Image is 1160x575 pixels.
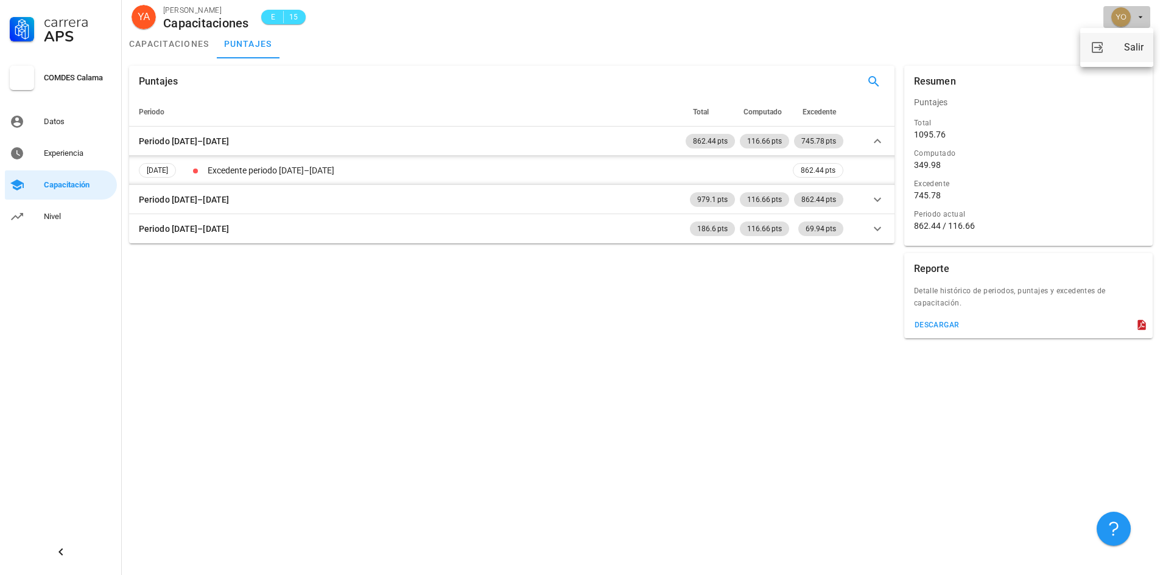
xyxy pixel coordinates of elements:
[269,11,278,23] span: E
[139,134,229,148] div: Periodo [DATE]–[DATE]
[914,159,941,170] div: 349.98
[5,139,117,168] a: Experiencia
[44,73,112,83] div: COMDES Calama
[139,66,178,97] div: Puntajes
[904,88,1153,117] div: Puntajes
[138,5,150,29] span: YA
[914,208,1143,220] div: Periodo actual
[129,97,683,127] th: Periodo
[139,193,229,206] div: Periodo [DATE]–[DATE]
[697,192,728,207] span: 979.1 pts
[147,164,168,177] span: [DATE]
[914,117,1143,129] div: Total
[44,212,112,221] div: Nivel
[163,4,249,16] div: [PERSON_NAME]
[747,134,782,148] span: 116.66 pts
[914,147,1143,159] div: Computado
[122,29,217,58] a: capacitaciones
[693,108,709,116] span: Total
[914,220,1143,231] div: 862.44 / 116.66
[139,222,229,235] div: Periodo [DATE]–[DATE]
[914,190,941,201] div: 745.78
[1111,7,1131,27] div: avatar
[914,178,1143,190] div: Excedente
[914,129,946,140] div: 1095.76
[914,66,956,97] div: Resumen
[792,97,846,127] th: Excedente
[132,5,156,29] div: avatar
[5,170,117,200] a: Capacitación
[904,285,1153,316] div: Detalle histórico de periodos, puntajes y excedentes de capacitación.
[697,221,728,236] span: 186.6 pts
[737,97,792,127] th: Computado
[139,108,164,116] span: Periodo
[801,164,835,177] span: 862.44 pts
[5,202,117,231] a: Nivel
[801,134,836,148] span: 745.78 pts
[914,253,949,285] div: Reporte
[909,316,965,333] button: descargar
[205,156,790,185] td: Excedente periodo [DATE]–[DATE]
[44,180,112,190] div: Capacitación
[747,221,782,236] span: 116.66 pts
[44,29,112,44] div: APS
[806,221,836,236] span: 69.94 pts
[683,97,737,127] th: Total
[217,29,279,58] a: puntajes
[693,134,728,148] span: 862.44 pts
[801,192,836,207] span: 862.44 pts
[1124,35,1144,60] div: Salir
[163,16,249,30] div: Capacitaciones
[44,15,112,29] div: Carrera
[44,148,112,158] div: Experiencia
[289,11,298,23] span: 15
[5,107,117,136] a: Datos
[914,321,960,329] div: descargar
[803,108,836,116] span: Excedente
[747,192,782,207] span: 116.66 pts
[743,108,782,116] span: Computado
[44,117,112,127] div: Datos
